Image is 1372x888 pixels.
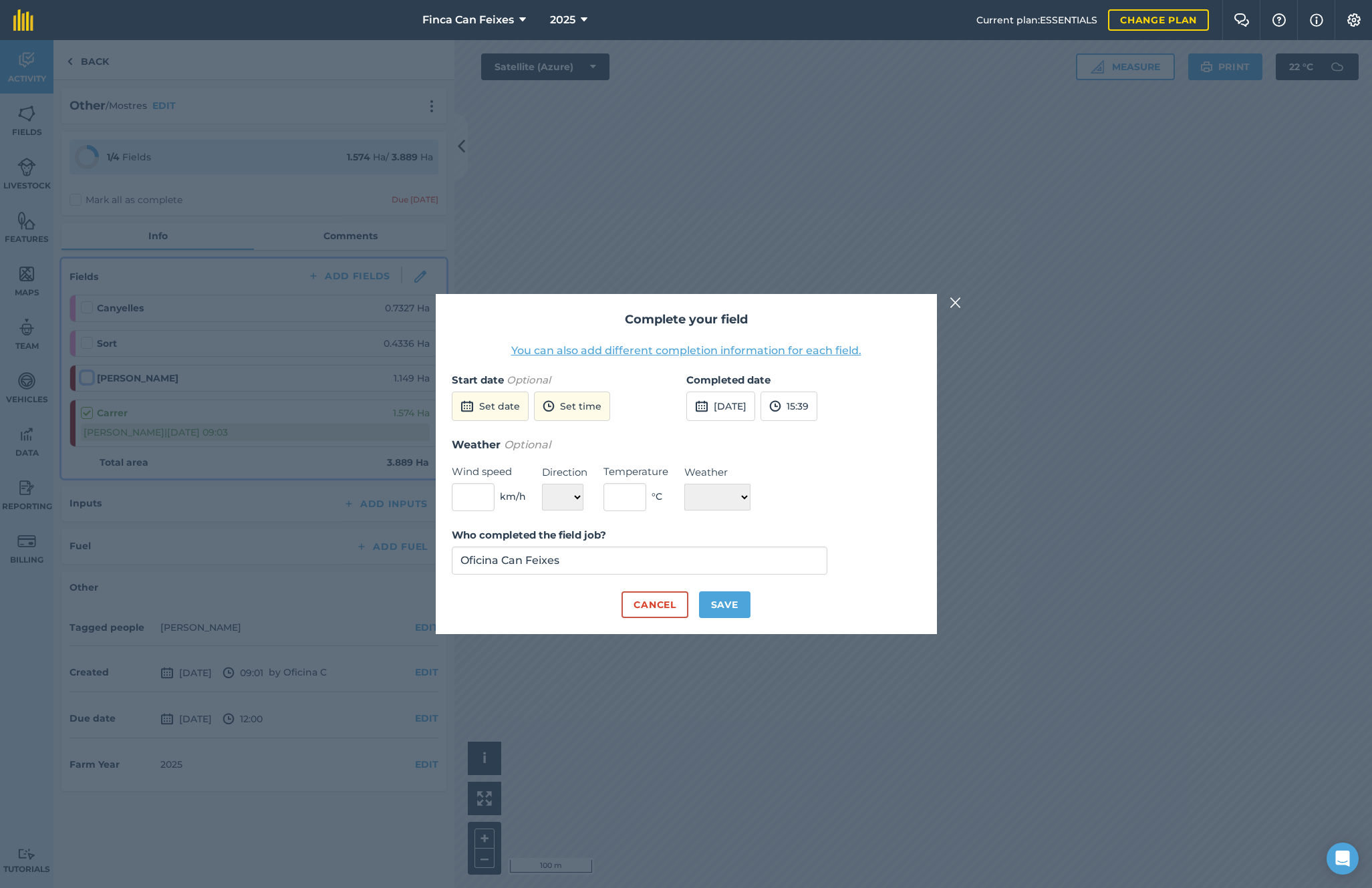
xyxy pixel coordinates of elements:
[452,310,921,329] h2: Complete your field
[511,343,861,359] button: You can also add different completion information for each field.
[13,9,33,31] img: fieldmargin Logo
[684,464,750,480] label: Weather
[550,12,575,28] span: 2025
[452,464,526,480] label: Wind speed
[543,398,555,414] img: svg+xml;base64,PD94bWwgdmVyc2lvbj0iMS4wIiBlbmNvZGluZz0idXRmLTgiPz4KPCEtLSBHZW5lcmF0b3I6IEFkb2JlIE...
[542,464,587,480] label: Direction
[695,398,708,414] img: svg+xml;base64,PD94bWwgdmVyc2lvbj0iMS4wIiBlbmNvZGluZz0idXRmLTgiPz4KPCEtLSBHZW5lcmF0b3I6IEFkb2JlIE...
[652,489,662,504] span: ° C
[452,374,504,386] strong: Start date
[452,392,529,421] button: Set date
[1346,13,1362,27] img: A cog icon
[460,398,474,414] img: svg+xml;base64,PD94bWwgdmVyc2lvbj0iMS4wIiBlbmNvZGluZz0idXRmLTgiPz4KPCEtLSBHZW5lcmF0b3I6IEFkb2JlIE...
[500,489,526,504] span: km/h
[1234,13,1250,27] img: Two speech bubbles overlapping with the left bubble in the forefront
[769,398,781,414] img: svg+xml;base64,PD94bWwgdmVyc2lvbj0iMS4wIiBlbmNvZGluZz0idXRmLTgiPz4KPCEtLSBHZW5lcmF0b3I6IEFkb2JlIE...
[1310,12,1323,28] img: svg+xml;base64,PHN2ZyB4bWxucz0iaHR0cDovL3d3dy53My5vcmcvMjAwMC9zdmciIHdpZHRoPSIxNyIgaGVpZ2h0PSIxNy...
[1108,9,1209,31] a: Change plan
[622,591,688,618] button: Cancel
[534,392,610,421] button: Set time
[507,374,551,386] em: Optional
[603,464,668,480] label: Temperature
[761,392,817,421] button: 15:39
[452,529,606,541] strong: Who completed the field job?
[1327,843,1359,875] div: Open Intercom Messenger
[976,13,1097,27] span: Current plan : ESSENTIALS
[686,374,771,386] strong: Completed date
[1271,13,1287,27] img: A question mark icon
[950,295,962,311] img: svg+xml;base64,PHN2ZyB4bWxucz0iaHR0cDovL3d3dy53My5vcmcvMjAwMC9zdmciIHdpZHRoPSIyMiIgaGVpZ2h0PSIzMC...
[422,12,514,28] span: Finca Can Feixes
[686,392,755,421] button: [DATE]
[504,438,551,451] em: Optional
[699,591,750,618] button: Save
[452,436,921,454] h3: Weather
